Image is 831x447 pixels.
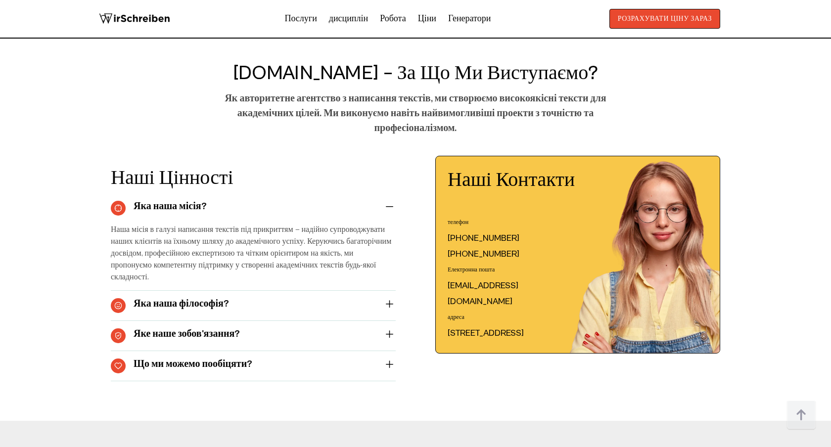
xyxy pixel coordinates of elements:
[418,13,436,24] a: Ціни
[114,332,122,340] img: Значок
[448,169,575,191] font: Наші контакти
[111,225,391,281] font: Наша місія в галузі написання текстів під прикриттям — надійно супроводжувати наших клієнтів на ї...
[448,219,468,225] font: телефон
[114,362,122,370] img: Значок
[111,201,396,216] summary: Значок Яка наша місія?
[111,358,396,373] summary: Значок Що ми можемо пообіцяти?
[448,246,519,262] a: [PHONE_NUMBER]
[134,328,240,340] font: Яке наше зобов'язання?
[225,93,606,134] font: Як авторитетне агентство з написання текстів, ми створюємо високоякісні тексти для академічних ці...
[99,9,170,29] img: логотип ми пишемо
[448,278,573,310] a: [EMAIL_ADDRESS][DOMAIN_NAME]
[448,325,524,341] a: [STREET_ADDRESS]
[448,249,519,259] font: [PHONE_NUMBER]
[448,11,491,27] a: Генератори
[114,302,122,310] img: Значок
[448,13,491,24] font: Генератори
[448,233,519,243] font: [PHONE_NUMBER]
[114,204,122,212] img: Значок
[618,15,712,23] font: РОЗРАХУВАТИ ЦІНУ ЗАРАЗ
[284,13,317,24] font: Послуги
[134,358,252,370] font: Що ми можемо пообіцяти?
[448,230,519,246] a: [PHONE_NUMBER]
[448,314,464,320] font: адреса
[134,201,207,212] font: Яка наша місія?
[448,328,524,338] font: [STREET_ADDRESS]
[284,11,317,27] a: Послуги
[448,280,518,307] font: [EMAIL_ADDRESS][DOMAIN_NAME]
[380,13,406,24] font: Робота
[786,401,816,430] img: верх на ґудзиках
[329,13,368,24] font: дисциплін
[134,298,229,310] font: Яка наша філософія?
[111,328,396,343] summary: Значок Яке наше зобов'язання?
[111,167,233,189] font: Наші цінності
[111,298,396,313] summary: Значок Яка наша філософія?
[448,267,495,273] font: Електронна пошта
[233,62,599,85] font: [DOMAIN_NAME] – За що ми виступаємо?
[609,9,720,29] button: РОЗРАХУВАТИ ЦІНУ ЗАРАЗ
